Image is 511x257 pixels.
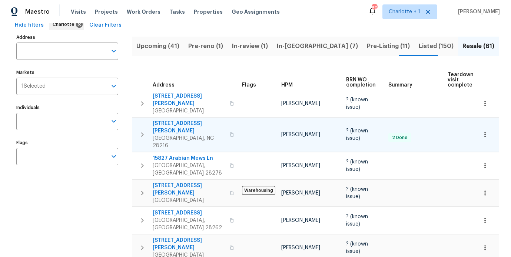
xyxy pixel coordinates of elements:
[346,97,368,110] span: ? (known issue)
[153,209,225,217] span: [STREET_ADDRESS]
[109,116,119,126] button: Open
[232,8,280,16] span: Geo Assignments
[153,155,225,162] span: 15827 Arabian Mews Ln
[242,82,256,88] span: Flags
[153,182,225,197] span: [STREET_ADDRESS][PERSON_NAME]
[71,8,86,16] span: Visits
[49,18,84,30] div: Charlotte
[281,245,320,250] span: [PERSON_NAME]
[153,92,225,107] span: [STREET_ADDRESS][PERSON_NAME]
[346,159,368,172] span: ? (known issue)
[95,8,118,16] span: Projects
[25,8,50,16] span: Maestro
[86,18,125,32] button: Clear Filters
[389,135,411,141] span: 2 Done
[136,41,179,51] span: Upcoming (41)
[346,241,368,254] span: ? (known issue)
[388,82,412,88] span: Summary
[455,8,500,16] span: [PERSON_NAME]
[16,141,118,145] label: Flags
[153,162,225,177] span: [GEOGRAPHIC_DATA], [GEOGRAPHIC_DATA] 28278
[127,8,160,16] span: Work Orders
[372,4,377,12] div: 89
[242,186,275,195] span: Warehousing
[109,46,119,56] button: Open
[367,41,410,51] span: Pre-Listing (11)
[109,151,119,162] button: Open
[232,41,268,51] span: In-review (1)
[21,83,46,89] span: 1 Selected
[448,72,474,88] span: Teardown visit complete
[153,217,225,231] span: [GEOGRAPHIC_DATA], [GEOGRAPHIC_DATA] 28262
[281,101,320,106] span: [PERSON_NAME]
[16,70,118,75] label: Markets
[346,128,368,141] span: ? (known issue)
[346,77,376,88] span: BRN WO completion
[281,218,320,223] span: [PERSON_NAME]
[153,107,225,115] span: [GEOGRAPHIC_DATA]
[153,82,175,88] span: Address
[194,8,223,16] span: Properties
[389,8,420,16] span: Charlotte + 1
[462,41,494,51] span: Resale (61)
[16,105,118,110] label: Individuals
[169,9,185,14] span: Tasks
[281,82,293,88] span: HPM
[419,41,454,51] span: Listed (150)
[153,237,225,251] span: [STREET_ADDRESS][PERSON_NAME]
[16,35,118,40] label: Address
[346,214,368,227] span: ? (known issue)
[153,120,225,135] span: [STREET_ADDRESS][PERSON_NAME]
[53,21,77,28] span: Charlotte
[281,163,320,168] span: [PERSON_NAME]
[15,21,44,30] span: Hide filters
[153,135,225,149] span: [GEOGRAPHIC_DATA], NC 28216
[188,41,223,51] span: Pre-reno (1)
[12,18,47,32] button: Hide filters
[153,197,225,204] span: [GEOGRAPHIC_DATA]
[277,41,358,51] span: In-[GEOGRAPHIC_DATA] (7)
[281,132,320,137] span: [PERSON_NAME]
[89,21,122,30] span: Clear Filters
[109,81,119,91] button: Open
[346,187,368,199] span: ? (known issue)
[281,190,320,196] span: [PERSON_NAME]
